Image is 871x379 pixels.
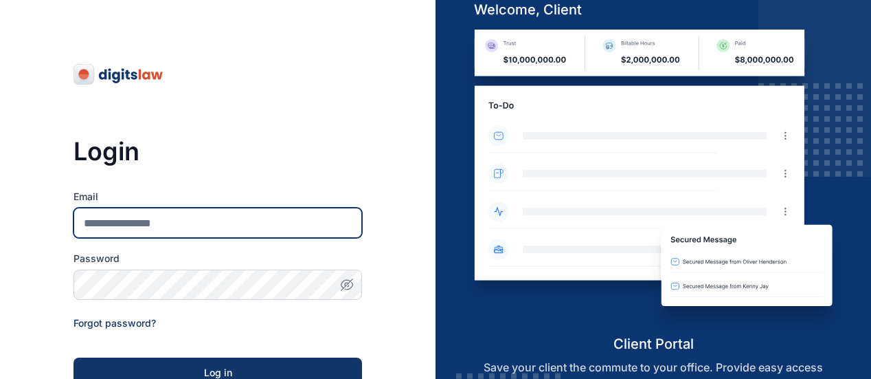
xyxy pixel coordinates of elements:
[73,138,362,165] h3: Login
[73,63,164,85] img: digitslaw-logo
[73,190,362,204] label: Email
[463,334,844,354] h5: client portal
[73,317,156,329] a: Forgot password?
[73,252,362,266] label: Password
[463,30,844,334] img: client-portal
